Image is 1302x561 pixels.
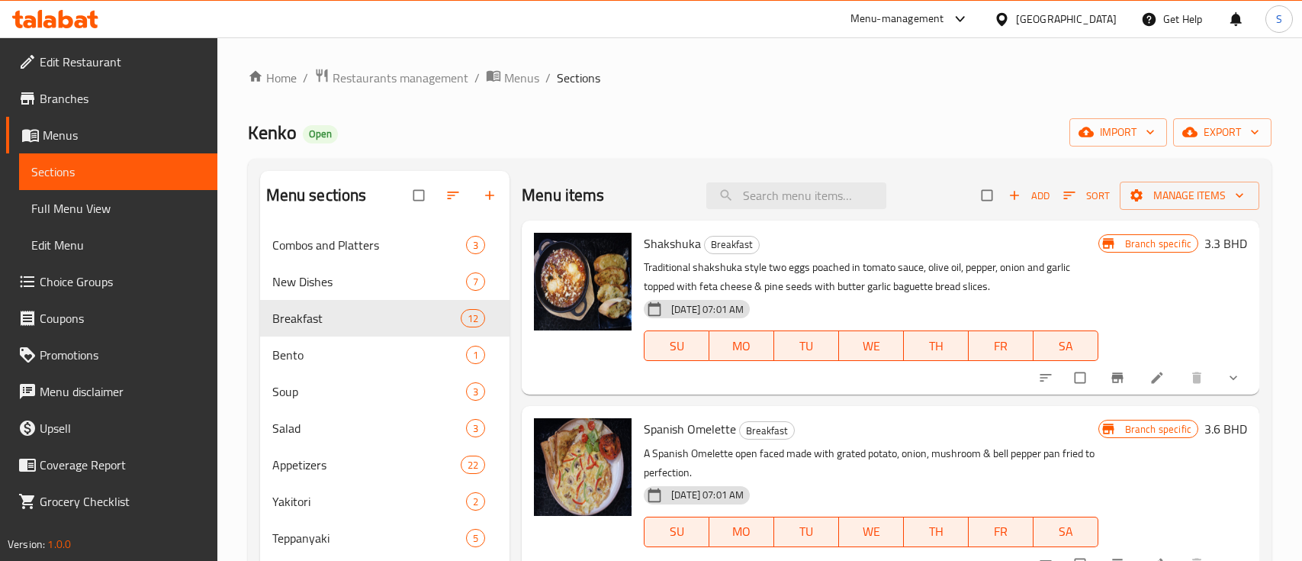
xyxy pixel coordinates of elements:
[1173,118,1271,147] button: export
[904,330,969,361] button: TH
[248,68,1271,88] nav: breadcrumb
[467,385,484,399] span: 3
[467,348,484,363] span: 1
[473,179,510,212] button: Add section
[904,517,969,547] button: TH
[522,184,605,207] h2: Menu items
[260,227,510,263] div: Combos and Platters3
[260,337,510,373] div: Bento1
[665,302,750,317] span: [DATE] 07:01 AM
[248,69,297,87] a: Home
[715,335,768,357] span: MO
[272,492,466,511] div: Yakitori
[644,232,701,255] span: Shakshuka
[1034,517,1098,547] button: SA
[910,335,963,357] span: TH
[272,346,466,364] div: Bento
[644,517,709,547] button: SU
[1101,361,1137,395] button: Branch-specific-item
[644,330,709,361] button: SU
[1217,361,1253,395] button: show more
[1034,330,1098,361] button: SA
[545,69,551,87] li: /
[1029,361,1066,395] button: sort-choices
[272,382,466,401] span: Soup
[40,53,205,71] span: Edit Restaurant
[1119,422,1198,437] span: Branch specific
[260,300,510,337] div: Breakfast12
[31,236,205,254] span: Edit Menu
[709,517,774,547] button: MO
[19,227,217,263] a: Edit Menu
[975,335,1027,357] span: FR
[780,335,833,357] span: TU
[6,337,217,373] a: Promotions
[740,422,794,440] span: Breakfast
[557,69,600,87] span: Sections
[6,447,217,483] a: Coverage Report
[314,68,468,88] a: Restaurants management
[248,115,297,150] span: Kenko
[839,517,904,547] button: WE
[303,127,338,140] span: Open
[272,529,466,547] div: Teppanyaki
[40,456,205,474] span: Coverage Report
[1204,418,1247,440] h6: 3.6 BHD
[19,190,217,227] a: Full Menu View
[1180,361,1217,395] button: delete
[1082,123,1155,142] span: import
[466,419,485,437] div: items
[6,483,217,520] a: Grocery Checklist
[6,373,217,410] a: Menu disclaimer
[534,418,632,516] img: Spanish Omelette
[40,309,205,327] span: Coupons
[845,521,898,543] span: WE
[969,517,1034,547] button: FR
[739,421,795,440] div: Breakfast
[1120,182,1259,210] button: Manage items
[644,418,736,440] span: Spanish Omelette
[504,69,539,87] span: Menus
[333,69,468,87] span: Restaurants management
[6,80,217,117] a: Branches
[40,382,205,401] span: Menu disclaimer
[260,373,510,410] div: Soup3
[709,330,774,361] button: MO
[467,531,484,546] span: 5
[260,483,510,520] div: Yakitori2
[8,534,45,554] span: Version:
[43,126,205,144] span: Menus
[705,236,759,253] span: Breakfast
[6,410,217,447] a: Upsell
[651,521,703,543] span: SU
[272,419,466,437] span: Salad
[6,117,217,153] a: Menus
[706,182,886,209] input: search
[461,456,485,474] div: items
[40,89,205,108] span: Branches
[467,421,484,436] span: 3
[466,272,485,291] div: items
[1040,521,1092,543] span: SA
[272,309,461,327] span: Breakfast
[466,236,485,254] div: items
[31,199,205,218] span: Full Menu View
[461,458,484,472] span: 22
[461,309,485,327] div: items
[1005,184,1053,208] span: Add item
[40,346,205,364] span: Promotions
[260,520,510,556] div: Teppanyaki5
[6,44,217,80] a: Edit Restaurant
[1005,184,1053,208] button: Add
[260,410,510,447] div: Salad3
[850,10,944,28] div: Menu-management
[486,68,539,88] a: Menus
[839,330,904,361] button: WE
[975,521,1027,543] span: FR
[1059,184,1114,208] button: Sort
[651,335,703,357] span: SU
[644,444,1098,482] p: A Spanish Omelette open faced made with grated potato, onion, mushroom & bell pepper pan fried to...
